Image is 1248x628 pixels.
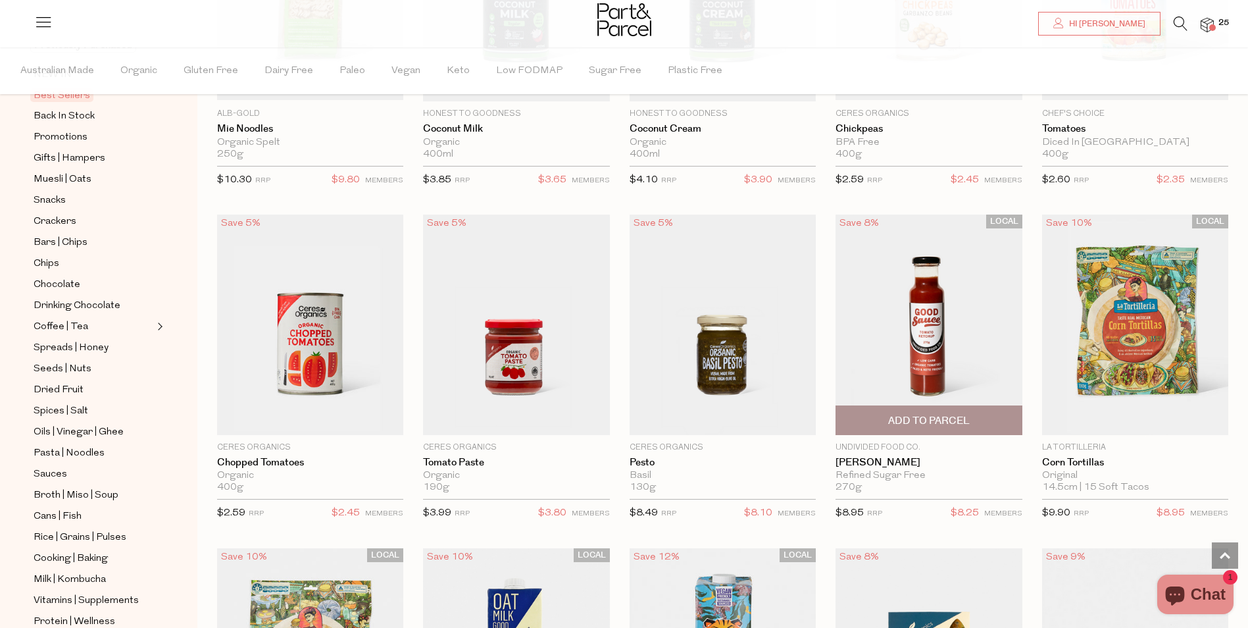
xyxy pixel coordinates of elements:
[836,442,1022,454] p: Undivided Food Co.
[34,508,153,525] a: Cans | Fish
[1042,482,1149,494] span: 14.5cm | 15 Soft Tacos
[668,48,722,94] span: Plastic Free
[744,505,772,522] span: $8.10
[423,215,470,232] div: Save 5%
[34,550,153,567] a: Cooking | Baking
[34,529,153,546] a: Rice | Grains | Pulses
[1042,175,1070,185] span: $2.60
[597,3,651,36] img: Part&Parcel
[34,403,153,419] a: Spices | Salt
[34,488,118,504] span: Broth | Miso | Soup
[836,406,1022,435] button: Add To Parcel
[423,137,609,149] div: Organic
[744,172,772,189] span: $3.90
[249,510,264,517] small: RRP
[630,482,656,494] span: 130g
[538,505,566,522] span: $3.80
[34,171,153,188] a: Muesli | Oats
[423,123,609,135] a: Coconut Milk
[423,548,477,566] div: Save 10%
[888,414,970,428] span: Add To Parcel
[34,446,105,461] span: Pasta | Noodles
[34,319,153,335] a: Coffee | Tea
[836,215,1022,435] img: Tomato Ketchup
[120,48,157,94] span: Organic
[1042,548,1089,566] div: Save 9%
[34,340,109,356] span: Spreads | Honey
[630,442,816,454] p: Ceres Organics
[1042,123,1228,135] a: Tomatoes
[423,482,449,494] span: 190g
[574,548,610,562] span: LOCAL
[217,442,403,454] p: Ceres Organics
[630,508,658,518] span: $8.49
[1042,470,1228,482] div: Original
[217,482,243,494] span: 400g
[34,256,59,272] span: Chips
[1157,505,1185,522] span: $8.95
[1042,108,1228,120] p: Chef's Choice
[34,530,126,546] span: Rice | Grains | Pulses
[423,215,609,435] img: Tomato Paste
[423,175,451,185] span: $3.85
[34,592,153,609] a: Vitamins | Supplements
[538,172,566,189] span: $3.65
[34,572,106,588] span: Milk | Kombucha
[1074,510,1089,517] small: RRP
[367,548,403,562] span: LOCAL
[34,193,66,209] span: Snacks
[1042,215,1228,435] img: Corn Tortillas
[34,382,153,398] a: Dried Fruit
[365,177,403,184] small: MEMBERS
[34,551,108,567] span: Cooking | Baking
[630,215,816,435] img: Pesto
[836,137,1022,149] div: BPA Free
[423,508,451,518] span: $3.99
[423,149,453,161] span: 400ml
[217,457,403,469] a: Chopped Tomatoes
[1066,18,1145,30] span: Hi [PERSON_NAME]
[34,298,120,314] span: Drinking Chocolate
[630,149,660,161] span: 400ml
[1042,137,1228,149] div: Diced In [GEOGRAPHIC_DATA]
[836,508,864,518] span: $8.95
[34,466,153,483] a: Sauces
[630,548,684,566] div: Save 12%
[836,149,862,161] span: 400g
[1201,18,1214,32] a: 25
[34,467,67,483] span: Sauces
[34,361,153,377] a: Seeds | Nuts
[836,457,1022,469] a: [PERSON_NAME]
[34,129,153,145] a: Promotions
[217,175,252,185] span: $10.30
[217,123,403,135] a: Mie Noodles
[34,108,153,124] a: Back In Stock
[1215,17,1232,29] span: 25
[836,215,883,232] div: Save 8%
[34,593,139,609] span: Vitamins | Supplements
[365,510,403,517] small: MEMBERS
[34,150,153,167] a: Gifts | Hampers
[572,510,610,517] small: MEMBERS
[154,319,163,334] button: Expand/Collapse Coffee | Tea
[34,214,76,230] span: Crackers
[447,48,470,94] span: Keto
[630,470,816,482] div: Basil
[630,137,816,149] div: Organic
[391,48,420,94] span: Vegan
[423,108,609,120] p: Honest to Goodness
[836,482,862,494] span: 270g
[780,548,816,562] span: LOCAL
[34,298,153,314] a: Drinking Chocolate
[423,470,609,482] div: Organic
[34,361,91,377] span: Seeds | Nuts
[34,319,88,335] span: Coffee | Tea
[255,177,270,184] small: RRP
[217,215,403,435] img: Chopped Tomatoes
[34,109,95,124] span: Back In Stock
[778,177,816,184] small: MEMBERS
[34,277,80,293] span: Chocolate
[34,130,87,145] span: Promotions
[1038,12,1161,36] a: Hi [PERSON_NAME]
[217,508,245,518] span: $2.59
